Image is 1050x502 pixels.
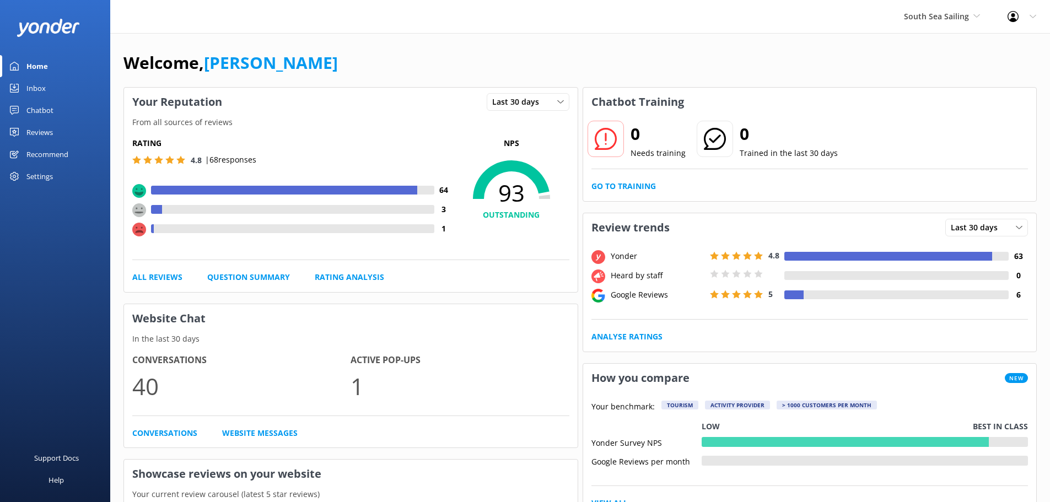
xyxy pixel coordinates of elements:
[608,269,707,282] div: Heard by staff
[351,353,569,368] h4: Active Pop-ups
[702,420,720,433] p: Low
[26,55,48,77] div: Home
[222,427,298,439] a: Website Messages
[631,147,686,159] p: Needs training
[591,456,702,466] div: Google Reviews per month
[132,137,454,149] h5: Rating
[454,209,569,221] h4: OUTSTANDING
[204,51,338,74] a: [PERSON_NAME]
[191,155,202,165] span: 4.8
[591,401,655,414] p: Your benchmark:
[705,401,770,409] div: Activity Provider
[777,401,877,409] div: > 1000 customers per month
[434,223,454,235] h4: 1
[124,488,578,500] p: Your current review carousel (latest 5 star reviews)
[124,88,230,116] h3: Your Reputation
[315,271,384,283] a: Rating Analysis
[124,116,578,128] p: From all sources of reviews
[17,19,80,37] img: yonder-white-logo.png
[124,304,578,333] h3: Website Chat
[1009,269,1028,282] h4: 0
[132,368,351,404] p: 40
[973,420,1028,433] p: Best in class
[608,289,707,301] div: Google Reviews
[434,203,454,215] h4: 3
[205,154,256,166] p: | 68 responses
[591,331,663,343] a: Analyse Ratings
[351,368,569,404] p: 1
[26,77,46,99] div: Inbox
[768,250,779,261] span: 4.8
[132,353,351,368] h4: Conversations
[591,180,656,192] a: Go to Training
[132,427,197,439] a: Conversations
[904,11,969,21] span: South Sea Sailing
[26,121,53,143] div: Reviews
[1009,250,1028,262] h4: 63
[740,147,838,159] p: Trained in the last 30 days
[132,271,182,283] a: All Reviews
[124,460,578,488] h3: Showcase reviews on your website
[26,99,53,121] div: Chatbot
[26,165,53,187] div: Settings
[1009,289,1028,301] h4: 6
[49,469,64,491] div: Help
[583,88,692,116] h3: Chatbot Training
[591,437,702,447] div: Yonder Survey NPS
[454,179,569,207] span: 93
[454,137,569,149] p: NPS
[34,447,79,469] div: Support Docs
[631,121,686,147] h2: 0
[207,271,290,283] a: Question Summary
[492,96,546,108] span: Last 30 days
[608,250,707,262] div: Yonder
[1005,373,1028,383] span: New
[583,364,698,392] h3: How you compare
[661,401,698,409] div: Tourism
[768,289,773,299] span: 5
[124,333,578,345] p: In the last 30 days
[740,121,838,147] h2: 0
[434,184,454,196] h4: 64
[951,222,1004,234] span: Last 30 days
[583,213,678,242] h3: Review trends
[26,143,68,165] div: Recommend
[123,50,338,76] h1: Welcome,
